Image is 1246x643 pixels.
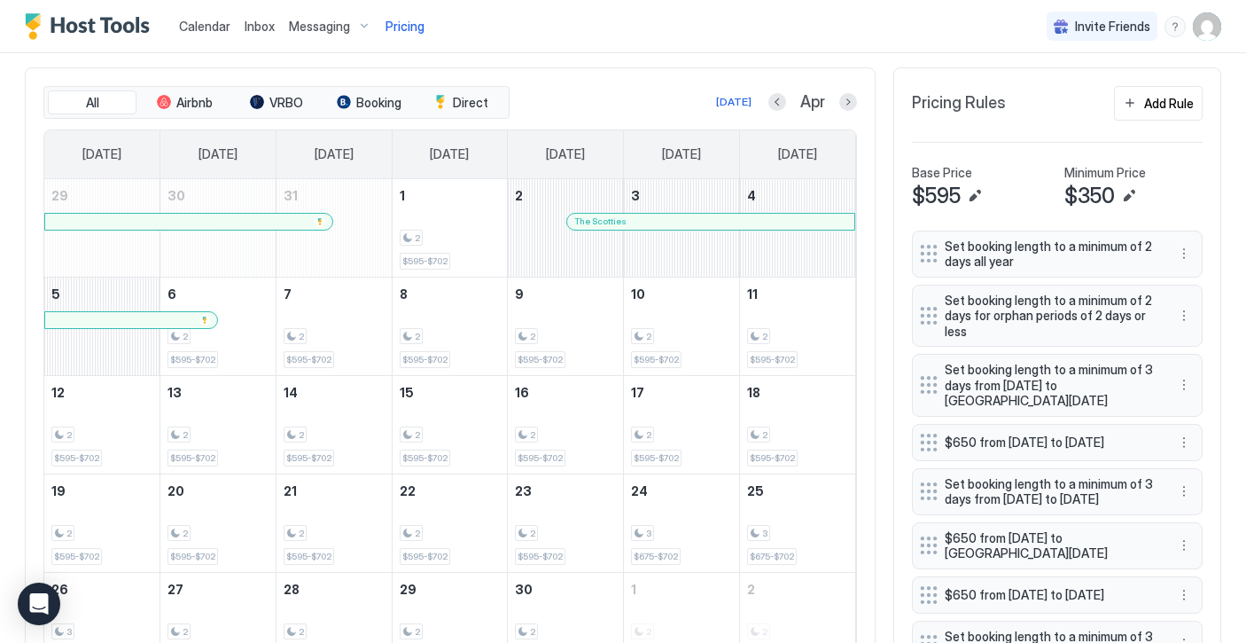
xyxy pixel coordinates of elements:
[508,179,623,212] a: April 2, 2026
[1075,19,1150,35] span: Invite Friends
[1114,86,1203,121] button: Add Rule
[760,130,835,178] a: Saturday
[515,483,532,498] span: 23
[634,452,679,464] span: $595-$702
[508,376,623,409] a: April 16, 2026
[160,573,276,606] a: April 27, 2026
[232,90,321,115] button: VRBO
[86,95,99,111] span: All
[400,188,405,203] span: 1
[176,95,213,111] span: Airbnb
[634,551,678,562] span: $675-$702
[402,255,448,267] span: $595-$702
[400,582,417,597] span: 29
[747,385,760,400] span: 18
[66,626,72,638] span: 3
[762,528,767,539] span: 3
[624,375,740,474] td: April 17, 2026
[160,179,276,212] a: March 30, 2026
[269,95,303,111] span: VRBO
[284,385,298,400] span: 14
[839,93,857,111] button: Next month
[740,474,855,507] a: April 25, 2026
[631,188,640,203] span: 3
[276,277,392,375] td: April 7, 2026
[546,146,585,162] span: [DATE]
[286,354,331,365] span: $595-$702
[762,331,767,342] span: 2
[140,90,229,115] button: Airbnb
[624,277,740,375] td: April 10, 2026
[1173,535,1195,556] div: menu
[646,528,651,539] span: 3
[740,278,855,310] a: April 11, 2026
[284,286,292,302] span: 7
[284,188,298,203] span: 31
[778,146,817,162] span: [DATE]
[739,277,855,375] td: April 11, 2026
[530,331,535,342] span: 2
[740,179,855,212] a: April 4, 2026
[54,551,99,562] span: $595-$702
[515,286,524,302] span: 9
[1173,243,1195,264] button: More options
[402,452,448,464] span: $595-$702
[1173,305,1195,326] div: menu
[945,476,1156,507] span: Set booking length to a minimum of 3 days from [DATE] to [DATE]
[48,90,136,115] button: All
[1173,481,1195,502] button: More options
[1173,243,1195,264] div: menu
[18,583,60,625] div: Open Intercom Messenger
[25,13,158,40] a: Host Tools Logo
[945,587,1156,603] span: $650 from [DATE] to [DATE]
[324,90,413,115] button: Booking
[912,165,972,181] span: Base Price
[518,354,563,365] span: $595-$702
[167,385,182,400] span: 13
[66,429,72,441] span: 2
[662,146,701,162] span: [DATE]
[160,376,276,409] a: April 13, 2026
[518,551,563,562] span: $595-$702
[160,179,276,278] td: March 30, 2026
[299,528,304,539] span: 2
[170,551,215,562] span: $595-$702
[170,452,215,464] span: $595-$702
[167,188,185,203] span: 30
[44,376,160,409] a: April 12, 2026
[400,385,414,400] span: 15
[646,331,651,342] span: 2
[515,582,533,597] span: 30
[747,483,764,498] span: 25
[51,188,68,203] span: 29
[393,474,508,507] a: April 22, 2026
[289,19,350,35] span: Messaging
[315,146,354,162] span: [DATE]
[392,474,508,572] td: April 22, 2026
[415,429,420,441] span: 2
[912,93,1006,114] span: Pricing Rules
[276,179,392,278] td: March 31, 2026
[400,286,408,302] span: 8
[400,483,416,498] span: 22
[1173,535,1195,556] button: More options
[179,19,230,34] span: Calendar
[393,179,508,212] a: April 1, 2026
[508,375,624,474] td: April 16, 2026
[167,582,183,597] span: 27
[1144,94,1194,113] div: Add Rule
[299,429,304,441] span: 2
[1173,432,1195,453] div: menu
[624,376,739,409] a: April 17, 2026
[747,582,755,597] span: 2
[515,385,529,400] span: 16
[1064,165,1146,181] span: Minimum Price
[574,216,627,227] span: The Scotties
[392,375,508,474] td: April 15, 2026
[276,573,392,606] a: April 28, 2026
[624,278,739,310] a: April 10, 2026
[160,474,276,507] a: April 20, 2026
[740,376,855,409] a: April 18, 2026
[739,179,855,278] td: April 4, 2026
